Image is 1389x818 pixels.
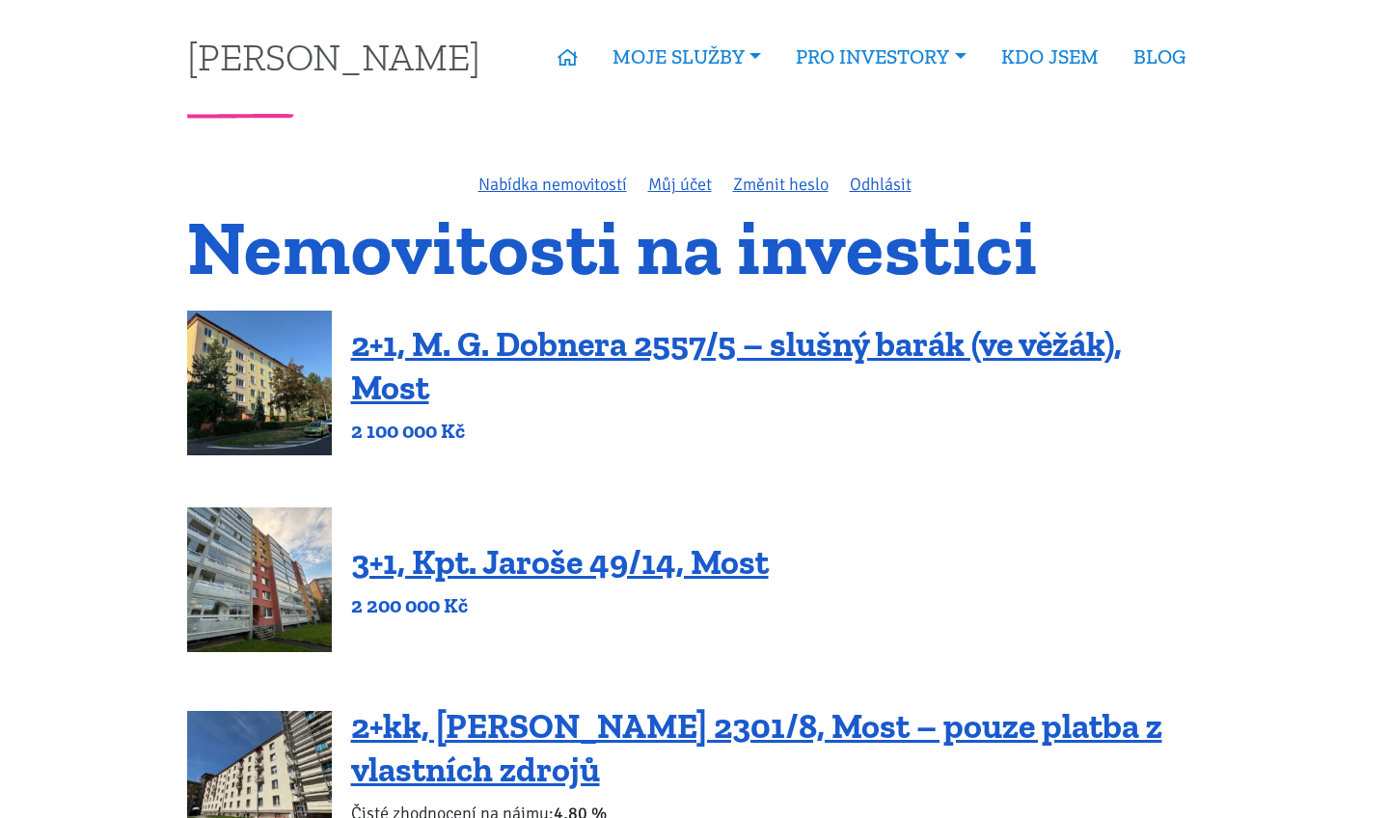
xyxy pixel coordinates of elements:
a: Nabídka nemovitostí [478,174,627,195]
a: 2+kk, [PERSON_NAME] 2301/8, Most – pouze platba z vlastních zdrojů [351,705,1162,790]
a: Můj účet [648,174,712,195]
a: Změnit heslo [733,174,829,195]
a: BLOG [1116,35,1203,79]
a: Odhlásit [850,174,912,195]
a: 3+1, Kpt. Jaroše 49/14, Most [351,541,769,583]
a: 2+1, M. G. Dobnera 2557/5 – slušný barák (ve věžák), Most [351,323,1122,408]
a: [PERSON_NAME] [187,38,480,75]
a: MOJE SLUŽBY [595,35,778,79]
p: 2 200 000 Kč [351,592,769,619]
a: PRO INVESTORY [778,35,983,79]
p: 2 100 000 Kč [351,418,1203,445]
h1: Nemovitosti na investici [187,215,1203,280]
a: KDO JSEM [984,35,1116,79]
